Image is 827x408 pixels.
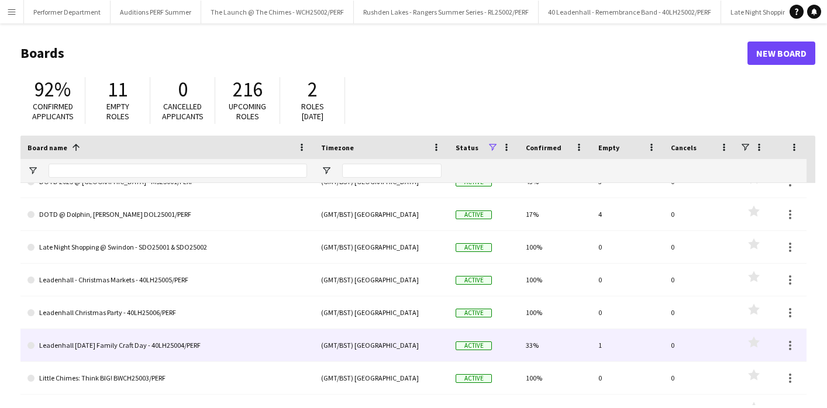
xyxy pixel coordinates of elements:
span: Empty [598,143,619,152]
button: Rushden Lakes - Rangers Summer Series - RL25002/PERF [354,1,539,23]
input: Timezone Filter Input [342,164,442,178]
span: 11 [108,77,128,102]
div: 0 [664,362,736,394]
div: 0 [664,296,736,329]
div: 0 [591,264,664,296]
div: 0 [664,198,736,230]
span: Board name [27,143,67,152]
div: 100% [519,231,591,263]
span: 0 [178,77,188,102]
div: 33% [519,329,591,361]
a: DOTD @ Dolphin, [PERSON_NAME] DOL25001/PERF [27,198,307,231]
div: 4 [591,198,664,230]
a: Leadenhall Christmas Party - 40LH25006/PERF [27,296,307,329]
span: Empty roles [106,101,129,122]
h1: Boards [20,44,747,62]
a: Late Night Shopping @ Swindon - SDO25001 & SDO25002 [27,231,307,264]
span: Active [456,243,492,252]
div: (GMT/BST) [GEOGRAPHIC_DATA] [314,329,449,361]
span: Confirmed [526,143,561,152]
div: 0 [664,231,736,263]
span: Active [456,276,492,285]
span: Cancelled applicants [162,101,204,122]
span: Upcoming roles [229,101,266,122]
div: (GMT/BST) [GEOGRAPHIC_DATA] [314,362,449,394]
button: The Launch @ The Chimes - WCH25002/PERF [201,1,354,23]
span: Active [456,341,492,350]
button: Open Filter Menu [27,165,38,176]
div: 17% [519,198,591,230]
span: Cancels [671,143,697,152]
a: New Board [747,42,815,65]
div: 100% [519,362,591,394]
div: 0 [664,264,736,296]
a: Leadenhall [DATE] Family Craft Day - 40LH25004/PERF [27,329,307,362]
button: 40 Leadenhall - Remembrance Band - 40LH25002/PERF [539,1,721,23]
span: Active [456,309,492,317]
div: 0 [591,296,664,329]
span: Confirmed applicants [32,101,74,122]
div: (GMT/BST) [GEOGRAPHIC_DATA] [314,198,449,230]
div: (GMT/BST) [GEOGRAPHIC_DATA] [314,264,449,296]
div: 0 [591,231,664,263]
span: Status [456,143,478,152]
span: 92% [35,77,71,102]
span: 216 [233,77,263,102]
div: 100% [519,264,591,296]
div: (GMT/BST) [GEOGRAPHIC_DATA] [314,296,449,329]
span: Timezone [321,143,354,152]
button: Auditions PERF Summer [111,1,201,23]
a: Leadenhall - Christmas Markets - 40LH25005/PERF [27,264,307,296]
div: (GMT/BST) [GEOGRAPHIC_DATA] [314,231,449,263]
button: Open Filter Menu [321,165,332,176]
div: 0 [664,329,736,361]
span: Roles [DATE] [301,101,324,122]
span: Active [456,374,492,383]
span: 2 [308,77,318,102]
a: Little Chimes: Think BIG! BWCH25003/PERF [27,362,307,395]
button: Performer Department [24,1,111,23]
div: 100% [519,296,591,329]
input: Board name Filter Input [49,164,307,178]
div: 0 [591,362,664,394]
div: 1 [591,329,664,361]
span: Active [456,210,492,219]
